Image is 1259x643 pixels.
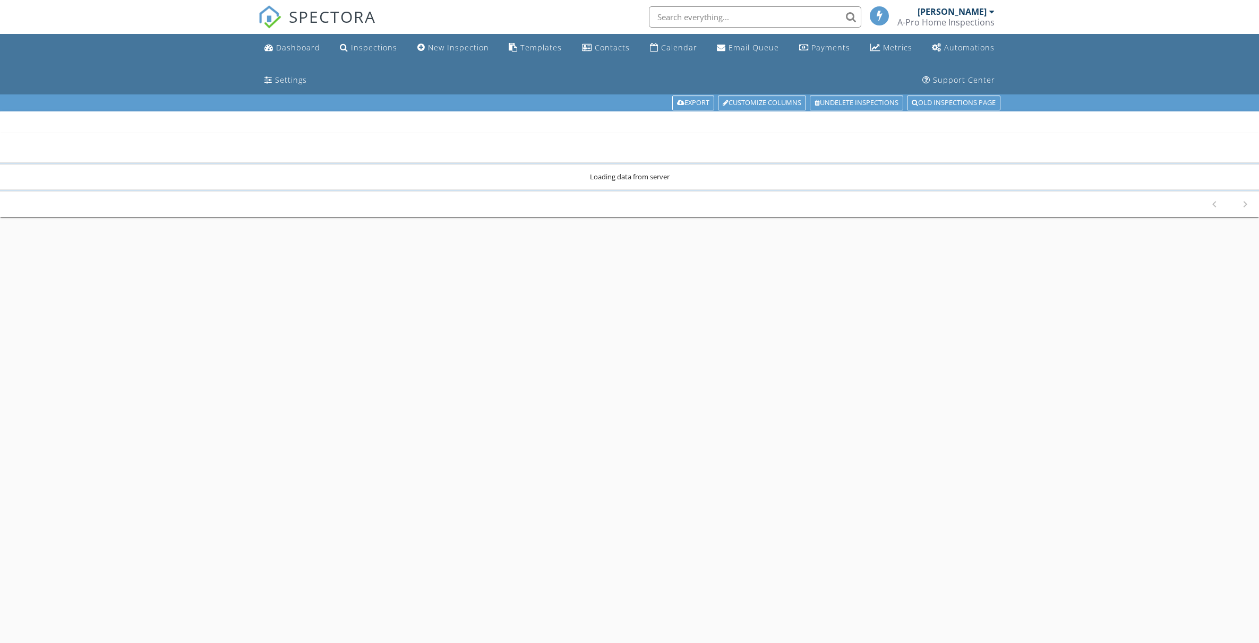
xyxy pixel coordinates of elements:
div: Support Center [933,75,995,85]
a: Customize Columns [718,95,806,110]
a: New Inspection [413,38,493,58]
div: Settings [275,75,307,85]
img: The Best Home Inspection Software - Spectora [258,5,281,29]
div: Email Queue [729,42,779,53]
a: Export [672,95,714,110]
a: Automations (Basic) [928,38,999,58]
div: Automations [944,42,995,53]
div: A-Pro Home Inspections [897,17,995,28]
div: Contacts [595,42,630,53]
div: New Inspection [428,42,489,53]
a: Payments [795,38,854,58]
a: Inspections [336,38,401,58]
a: Contacts [578,38,634,58]
div: [PERSON_NAME] [918,6,987,17]
div: Templates [520,42,562,53]
div: Dashboard [276,42,320,53]
a: Calendar [646,38,701,58]
div: Payments [811,42,850,53]
a: Support Center [918,71,999,90]
div: Inspections [351,42,397,53]
a: SPECTORA [258,14,376,37]
input: Search everything... [649,6,861,28]
a: Metrics [866,38,917,58]
a: Old inspections page [907,95,1000,110]
div: Metrics [883,42,912,53]
a: Templates [504,38,566,58]
span: SPECTORA [289,5,376,28]
a: Dashboard [260,38,324,58]
div: Calendar [661,42,697,53]
a: Undelete inspections [810,95,903,110]
a: Settings [260,71,311,90]
a: Email Queue [713,38,783,58]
